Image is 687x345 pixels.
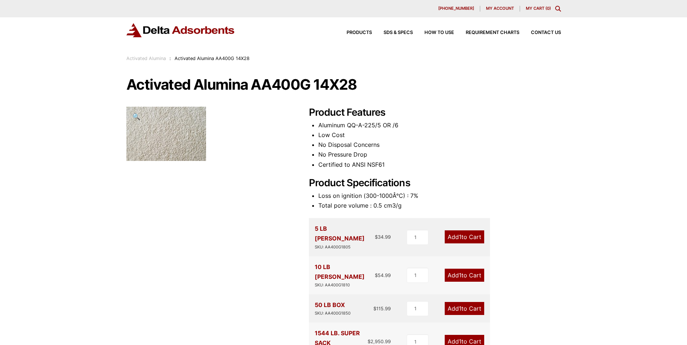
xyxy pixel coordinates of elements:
[531,30,561,35] span: Contact Us
[486,7,514,10] span: My account
[480,6,520,12] a: My account
[459,233,461,240] span: 1
[384,30,413,35] span: SDS & SPECS
[368,338,391,344] bdi: 2,950.99
[318,201,561,210] li: Total pore volume : 0.5 cm3/g
[315,262,375,289] div: 10 LB [PERSON_NAME]
[373,306,391,311] bdi: 115.99
[318,150,561,159] li: No Pressure Drop
[375,234,378,240] span: $
[424,30,454,35] span: How to Use
[318,130,561,140] li: Low Cost
[438,7,474,10] span: [PHONE_NUMBER]
[375,234,391,240] bdi: 34.99
[169,56,171,61] span: :
[318,140,561,150] li: No Disposal Concerns
[126,56,166,61] a: Activated Alumina
[335,30,372,35] a: Products
[309,107,561,119] h2: Product Features
[315,310,351,317] div: SKU: AA400G1850
[375,272,391,278] bdi: 54.99
[368,338,370,344] span: $
[175,56,250,61] span: Activated Alumina AA400G 14X28
[375,272,378,278] span: $
[454,30,519,35] a: Requirement Charts
[445,230,484,243] a: Add1to Cart
[315,244,375,251] div: SKU: AA400G1805
[459,338,461,345] span: 1
[318,120,561,130] li: Aluminum QQ-A-225/5 OR /6
[373,306,376,311] span: $
[347,30,372,35] span: Products
[555,6,561,12] div: Toggle Modal Content
[413,30,454,35] a: How to Use
[526,6,551,11] a: My Cart (0)
[126,77,561,92] h1: Activated Alumina AA400G 14X28
[318,160,561,170] li: Certified to ANSI NSF61
[132,112,141,120] span: 🔍
[459,305,461,312] span: 1
[315,224,375,250] div: 5 LB [PERSON_NAME]
[315,282,375,289] div: SKU: AA400G1810
[445,269,484,282] a: Add1to Cart
[126,23,235,37] img: Delta Adsorbents
[547,6,549,11] span: 0
[445,302,484,315] a: Add1to Cart
[519,30,561,35] a: Contact Us
[432,6,480,12] a: [PHONE_NUMBER]
[126,107,206,161] img: Activated Alumina AA400G 14X28
[466,30,519,35] span: Requirement Charts
[459,272,461,279] span: 1
[309,177,561,189] h2: Product Specifications
[318,191,561,201] li: Loss on ignition (300-1000Â°C) : 7%
[126,107,146,127] a: View full-screen image gallery
[315,300,351,317] div: 50 LB BOX
[372,30,413,35] a: SDS & SPECS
